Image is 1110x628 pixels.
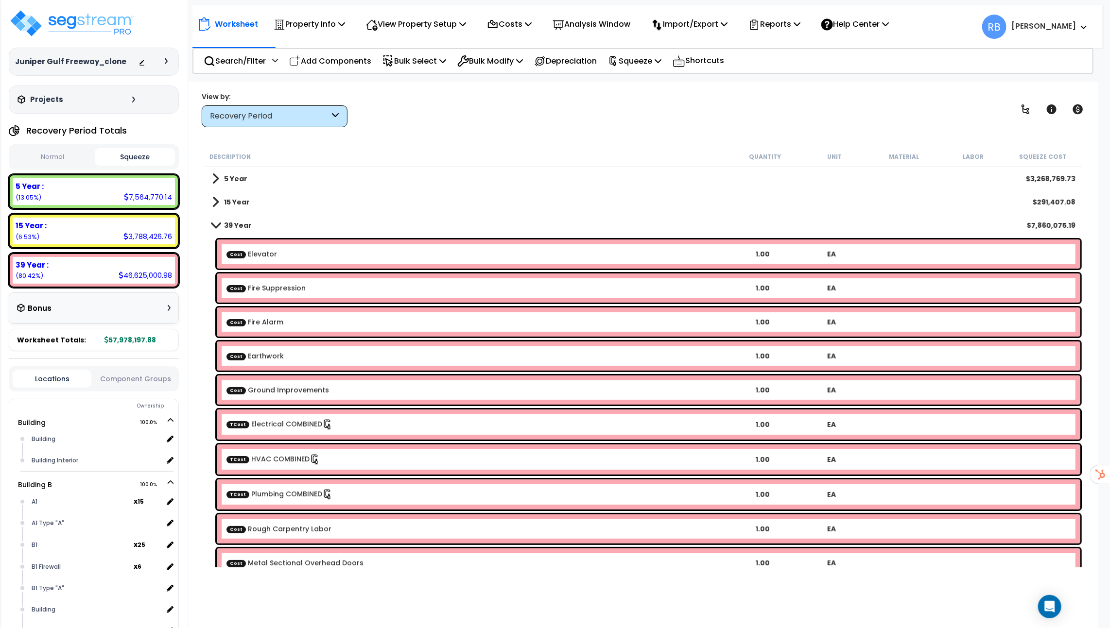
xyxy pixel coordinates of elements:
a: Building B 100.0% [18,480,52,490]
a: Custom Item [226,283,306,293]
p: Worksheet [215,17,258,31]
a: Custom Item [226,489,333,500]
div: 1.00 [729,317,797,327]
span: TCost [226,491,249,498]
div: 1.00 [729,283,797,293]
p: Add Components [289,54,371,68]
div: A1 [29,496,134,508]
div: $3,268,769.73 [1025,174,1075,184]
div: EA [798,490,865,499]
div: EA [798,317,865,327]
div: 1.00 [729,420,797,429]
small: Material [889,153,919,161]
p: View Property Setup [366,17,466,31]
a: Building 100.0% [18,418,46,427]
b: 57,978,197.88 [104,335,156,345]
b: 39 Year [224,221,252,230]
a: Custom Item [226,249,277,259]
div: Building [29,433,163,445]
b: x [134,540,146,549]
small: 6.5342264896743245% [16,233,39,241]
p: Squeeze [608,54,661,68]
a: Custom Item [226,317,283,327]
b: 15 Year [224,197,250,207]
b: 39 Year : [16,260,49,270]
small: 15 [138,498,144,506]
b: 5 Year [224,174,247,184]
p: Shortcuts [673,54,724,68]
a: Custom Item [226,454,320,465]
div: B1 Type "A" [29,582,163,594]
p: Property Info [274,17,345,31]
span: TCost [226,421,249,428]
p: Search/Filter [204,54,266,68]
span: location multiplier [134,495,163,508]
div: Depreciation [529,50,602,72]
div: A1 Type "A" [29,517,163,529]
small: Description [209,153,251,161]
div: EA [798,420,865,429]
div: 1.00 [729,249,797,259]
h3: Juniper Gulf Freeway_clone [15,57,126,67]
span: location multiplier [134,539,163,551]
h3: Projects [30,95,63,104]
div: EA [798,249,865,259]
div: EA [798,351,865,361]
h4: Recovery Period Totals [26,126,127,136]
a: Custom Item [226,351,284,361]
p: Import/Export [651,17,728,31]
div: Building [29,604,163,615]
div: 1.00 [729,524,797,534]
p: Depreciation [534,54,597,68]
p: Help Center [821,17,889,31]
h3: Bonus [28,305,52,313]
small: Labor [963,153,984,161]
b: 5 Year : [16,181,44,191]
a: Custom Item [226,524,331,534]
div: 1.00 [729,351,797,361]
button: Component Groups [96,373,175,384]
div: EA [798,558,865,568]
div: EA [798,455,865,464]
p: Analysis Window [553,17,630,31]
span: Cost [226,319,246,326]
small: Unit [827,153,842,161]
img: logo_pro_r.png [9,9,135,38]
b: 15 Year : [16,221,47,231]
span: location multiplier [134,560,163,573]
span: Cost [226,251,246,258]
small: Squeeze Cost [1019,153,1066,161]
div: 3,788,426.76 [123,231,172,241]
div: 1.00 [729,558,797,568]
small: 80.41816179676279% [16,272,43,280]
span: Cost [226,387,246,394]
small: 25 [138,541,146,549]
div: 7,564,770.14 [124,192,172,202]
span: 100.0% [140,417,166,428]
div: $291,407.08 [1032,197,1075,207]
p: Bulk Select [382,54,446,68]
div: Open Intercom Messenger [1038,595,1061,618]
div: Recovery Period [210,111,330,122]
button: Normal [13,149,92,166]
div: Ownership [29,400,178,412]
b: x [134,561,142,571]
a: Custom Item [226,558,364,568]
small: 6 [138,563,142,571]
span: Cost [226,560,246,567]
span: 100.0% [140,479,166,491]
div: Add Components [284,50,377,72]
div: Building Interior [29,455,163,466]
a: Custom Item [226,419,333,430]
p: Costs [487,17,532,31]
div: Shortcuts [667,49,729,73]
div: 1.00 [729,455,797,464]
div: EA [798,283,865,293]
div: $7,860,075.19 [1026,221,1075,230]
small: Quantity [749,153,781,161]
span: Cost [226,285,246,292]
button: Squeeze [95,148,174,166]
p: Bulk Modify [457,54,523,68]
small: 13.047611713562887% [16,193,41,202]
a: Custom Item [226,385,329,395]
